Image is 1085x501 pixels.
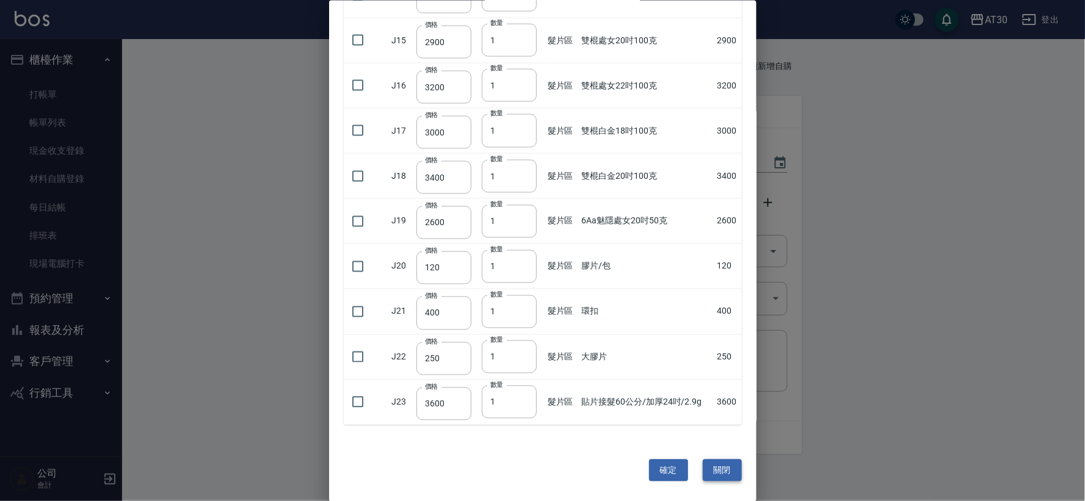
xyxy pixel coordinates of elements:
[578,63,714,108] td: 雙棍處女22吋100克
[545,380,579,425] td: 髮片區
[545,334,579,380] td: 髮片區
[649,459,688,481] button: 確定
[578,18,714,63] td: 雙棍處女20吋100克
[389,18,414,63] td: J15
[578,153,714,198] td: 雙棍白金20吋100克
[425,246,438,255] label: 價格
[490,18,503,27] label: 數量
[425,291,438,300] label: 價格
[490,154,503,163] label: 數量
[389,108,414,153] td: J17
[545,63,579,108] td: 髮片區
[714,243,742,289] td: 120
[425,336,438,345] label: 價格
[545,198,579,243] td: 髮片區
[389,63,414,108] td: J16
[425,201,438,210] label: 價格
[714,289,742,334] td: 400
[545,289,579,334] td: 髮片區
[714,334,742,380] td: 250
[490,335,503,344] label: 數量
[714,63,742,108] td: 3200
[490,63,503,73] label: 數量
[490,380,503,389] label: 數量
[425,110,438,119] label: 價格
[425,20,438,29] label: 價格
[389,198,414,243] td: J19
[714,108,742,153] td: 3000
[578,334,714,380] td: 大膠片
[578,289,714,334] td: 環扣
[389,289,414,334] td: J21
[578,198,714,243] td: 6Aa魅隱處女20吋50克
[389,334,414,380] td: J22
[425,156,438,165] label: 價格
[545,18,579,63] td: 髮片區
[578,243,714,289] td: 膠片/包
[545,153,579,198] td: 髮片區
[490,109,503,118] label: 數量
[714,380,742,425] td: 3600
[714,153,742,198] td: 3400
[714,18,742,63] td: 2900
[425,65,438,74] label: 價格
[490,244,503,253] label: 數量
[389,243,414,289] td: J20
[578,108,714,153] td: 雙棍白金18吋100克
[703,459,742,481] button: 關閉
[490,289,503,298] label: 數量
[578,380,714,425] td: 貼片接髮60公分/加厚24吋/2.9g
[714,198,742,243] td: 2600
[389,380,414,425] td: J23
[545,108,579,153] td: 髮片區
[490,199,503,208] label: 數量
[545,243,579,289] td: 髮片區
[389,153,414,198] td: J18
[425,381,438,391] label: 價格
